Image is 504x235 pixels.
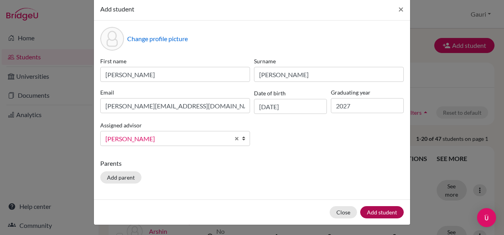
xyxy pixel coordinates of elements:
label: Assigned advisor [100,121,142,129]
span: Add student [100,5,134,13]
label: Email [100,88,250,97]
label: Surname [254,57,404,65]
div: Open Intercom Messenger [477,208,496,227]
input: dd/mm/yyyy [254,99,327,114]
span: × [398,3,404,15]
button: Add parent [100,171,141,184]
p: Parents [100,159,404,168]
button: Close [330,206,357,218]
label: Graduating year [331,88,404,97]
span: [PERSON_NAME] [105,134,230,144]
label: Date of birth [254,89,286,97]
button: Add student [360,206,404,218]
div: Profile picture [100,27,124,51]
label: First name [100,57,250,65]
